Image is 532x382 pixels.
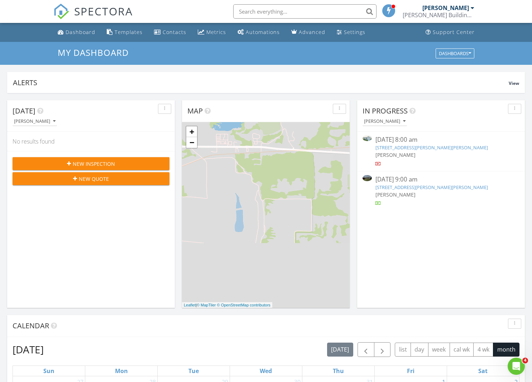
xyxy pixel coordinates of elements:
[206,29,226,35] div: Metrics
[522,358,528,363] span: 4
[363,117,407,126] button: [PERSON_NAME]
[403,11,474,19] div: Agner Building & Solutions LLC
[375,144,488,151] a: [STREET_ADDRESS][PERSON_NAME][PERSON_NAME]
[363,175,372,181] img: 9352897%2Fcover_photos%2FK0O52sOT6YjlWJM5Q80E%2Fsmall.jpeg
[42,366,56,376] a: Sunday
[104,26,145,39] a: Templates
[182,302,272,308] div: |
[493,343,519,357] button: month
[186,126,197,137] a: Zoom in
[477,366,489,376] a: Saturday
[233,4,377,19] input: Search everything...
[375,151,416,158] span: [PERSON_NAME]
[358,342,374,357] button: Previous month
[13,78,509,87] div: Alerts
[406,366,416,376] a: Friday
[235,26,283,39] a: Automations (Basic)
[509,80,519,86] span: View
[450,343,474,357] button: cal wk
[395,343,411,357] button: list
[114,366,129,376] a: Monday
[163,29,186,35] div: Contacts
[13,106,35,116] span: [DATE]
[344,29,365,35] div: Settings
[375,175,506,184] div: [DATE] 9:00 am
[327,343,353,357] button: [DATE]
[363,135,372,141] img: 9327066%2Fcover_photos%2FmdXvmnIgWAN0aqfrwxzo%2Fsmall.jpeg
[53,4,69,19] img: The Best Home Inspection Software - Spectora
[14,119,56,124] div: [PERSON_NAME]
[363,106,408,116] span: In Progress
[439,51,471,56] div: Dashboards
[13,172,169,185] button: New Quote
[363,175,519,207] a: [DATE] 9:00 am [STREET_ADDRESS][PERSON_NAME][PERSON_NAME] [PERSON_NAME]
[195,26,229,39] a: Metrics
[13,157,169,170] button: New Inspection
[7,132,175,151] div: No results found
[74,4,133,19] span: SPECTORA
[13,342,44,357] h2: [DATE]
[58,47,129,58] span: My Dashboard
[13,321,49,330] span: Calendar
[433,29,475,35] div: Support Center
[115,29,143,35] div: Templates
[66,29,95,35] div: Dashboard
[363,135,519,167] a: [DATE] 8:00 am [STREET_ADDRESS][PERSON_NAME][PERSON_NAME] [PERSON_NAME]
[217,303,270,307] a: © OpenStreetMap contributors
[79,175,109,183] span: New Quote
[53,10,133,25] a: SPECTORA
[508,358,525,375] iframe: Intercom live chat
[473,343,493,357] button: 4 wk
[288,26,328,39] a: Advanced
[375,135,506,144] div: [DATE] 8:00 am
[436,48,474,58] button: Dashboards
[422,4,469,11] div: [PERSON_NAME]
[299,29,325,35] div: Advanced
[197,303,216,307] a: © MapTiler
[428,343,450,357] button: week
[186,137,197,148] a: Zoom out
[184,303,196,307] a: Leaflet
[423,26,478,39] a: Support Center
[187,106,203,116] span: Map
[375,191,416,198] span: [PERSON_NAME]
[13,117,57,126] button: [PERSON_NAME]
[55,26,98,39] a: Dashboard
[187,366,200,376] a: Tuesday
[375,184,488,190] a: [STREET_ADDRESS][PERSON_NAME][PERSON_NAME]
[334,26,368,39] a: Settings
[364,119,406,124] div: [PERSON_NAME]
[331,366,345,376] a: Thursday
[411,343,428,357] button: day
[73,160,115,168] span: New Inspection
[151,26,189,39] a: Contacts
[374,342,391,357] button: Next month
[258,366,273,376] a: Wednesday
[246,29,280,35] div: Automations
